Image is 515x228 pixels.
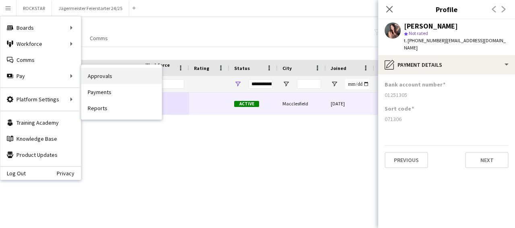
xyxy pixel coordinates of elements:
[81,68,162,84] a: Approvals
[194,65,209,71] span: Rating
[57,170,81,177] a: Privacy
[297,79,321,89] input: City Filter Input
[385,81,445,88] h3: Bank account number
[278,92,326,115] div: Macclesfield
[331,65,346,71] span: Joined
[374,92,422,115] div: 4 days
[0,52,81,68] a: Comms
[404,23,458,30] div: [PERSON_NAME]
[404,37,506,51] span: | [EMAIL_ADDRESS][DOMAIN_NAME]
[234,80,241,88] button: Open Filter Menu
[345,79,369,89] input: Joined Filter Input
[52,0,129,16] button: Jägermeister Feierstarter 24/25
[160,79,184,89] input: Workforce ID Filter Input
[378,55,515,74] div: Payment details
[0,68,81,84] div: Pay
[16,0,52,16] button: ROCKSTAR
[331,80,338,88] button: Open Filter Menu
[0,20,81,36] div: Boards
[0,131,81,147] a: Knowledge Base
[282,65,292,71] span: City
[385,115,509,123] div: 071306
[0,91,81,107] div: Platform Settings
[0,115,81,131] a: Training Academy
[409,30,428,36] span: Not rated
[0,36,81,52] div: Workforce
[326,92,374,115] div: [DATE]
[0,170,26,177] a: Log Out
[0,147,81,163] a: Product Updates
[234,65,250,71] span: Status
[146,62,175,74] span: Workforce ID
[385,105,414,112] h3: Sort code
[385,91,509,99] div: 01251305
[404,37,446,43] span: t. [PHONE_NUMBER]
[465,152,509,168] button: Next
[90,35,108,42] span: Comms
[81,84,162,100] a: Payments
[87,33,111,43] a: Comms
[141,92,189,115] div: 9797
[81,100,162,116] a: Reports
[385,152,428,168] button: Previous
[378,4,515,14] h3: Profile
[282,80,290,88] button: Open Filter Menu
[234,101,259,107] span: Active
